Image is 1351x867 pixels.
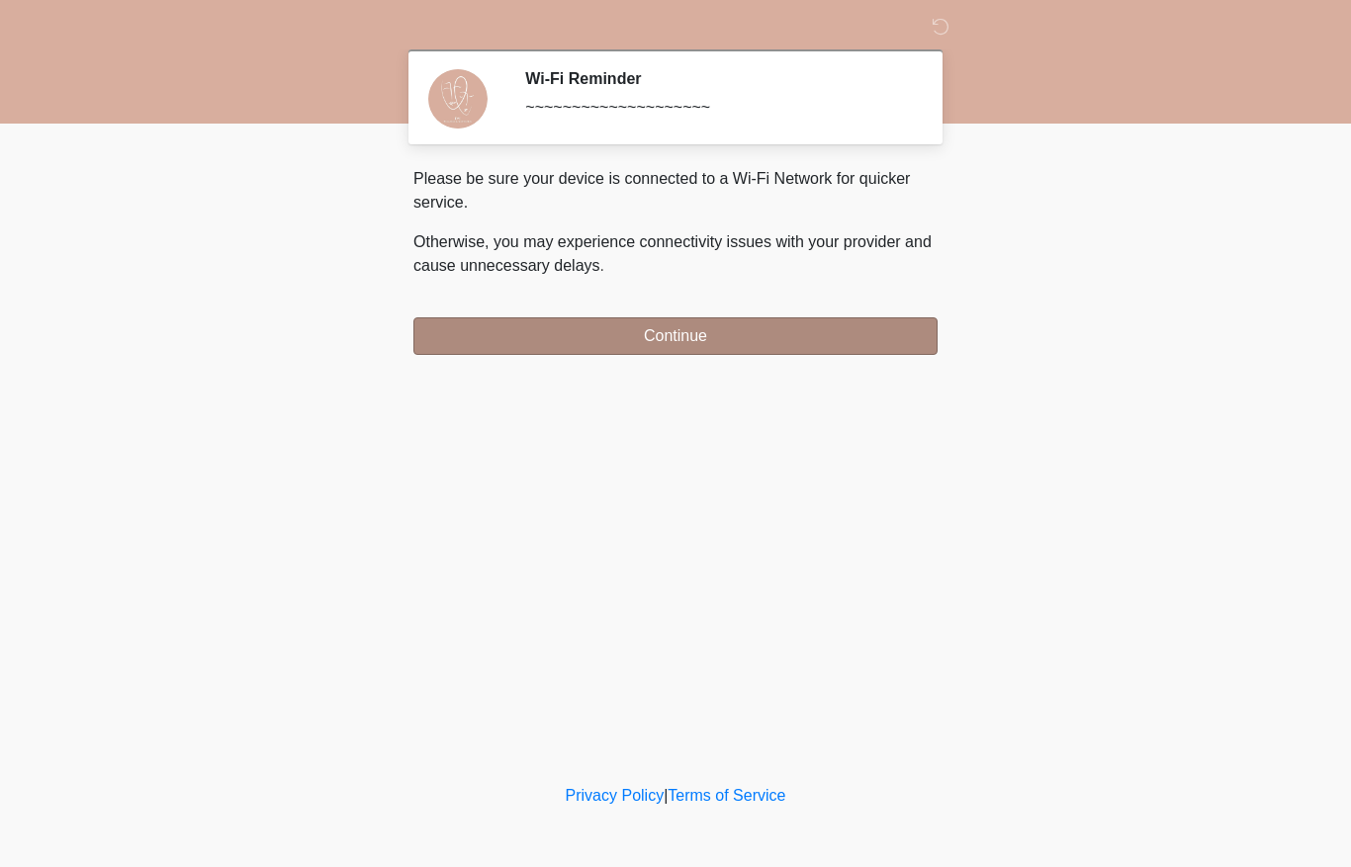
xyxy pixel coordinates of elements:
p: Please be sure your device is connected to a Wi-Fi Network for quicker service. [413,167,938,215]
img: DM Wellness & Aesthetics Logo [394,15,419,40]
p: Otherwise, you may experience connectivity issues with your provider and cause unnecessary delays [413,230,938,278]
a: | [664,787,668,804]
a: Terms of Service [668,787,785,804]
button: Continue [413,317,938,355]
div: ~~~~~~~~~~~~~~~~~~~~ [525,96,908,120]
img: Agent Avatar [428,69,488,129]
h2: Wi-Fi Reminder [525,69,908,88]
a: Privacy Policy [566,787,665,804]
span: . [600,257,604,274]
